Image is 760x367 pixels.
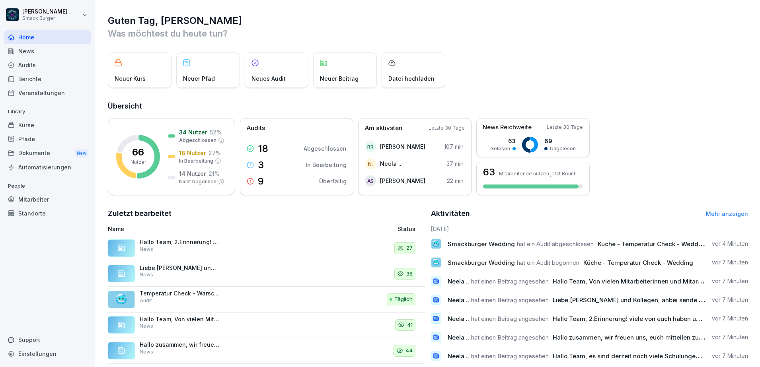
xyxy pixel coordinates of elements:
[407,321,413,329] p: 41
[140,348,153,355] p: News
[115,74,146,83] p: Neuer Kurs
[179,137,216,144] p: Abgeschlossen
[251,74,286,83] p: Neues Audit
[446,159,465,168] p: 37 min.
[405,347,413,355] p: 44
[140,271,153,278] p: News
[108,14,748,27] h1: Guten Tag, [PERSON_NAME]
[131,159,146,166] p: Nutzer
[550,145,576,152] p: Ungelesen
[140,297,152,304] p: Audit
[380,177,425,185] p: [PERSON_NAME]
[247,124,265,133] p: Audits
[258,144,268,153] p: 18
[4,192,91,206] a: Mitarbeiter
[471,296,549,304] span: hat einen Beitrag angesehen
[4,72,91,86] div: Berichte
[471,315,549,322] span: hat einen Beitrag angesehen
[4,118,91,132] a: Kurse
[471,334,549,341] span: hat einen Beitrag angesehen
[471,278,549,285] span: hat einen Beitrag angesehen
[712,315,748,322] p: vor 7 Minuten
[4,206,91,220] a: Standorte
[431,225,748,233] h6: [DATE]
[583,259,693,266] span: Küche - Temperatur Check - Wedding
[483,167,495,177] h3: 63
[258,177,264,186] p: 9
[108,313,425,338] a: Hallo Team, Von vielen Mitarbeiterinnen und Mitarbeitern fehlt uns noch die Rote Karte (Lebensmit...
[108,27,748,40] p: Was möchtest du heute tun?
[209,169,220,178] p: 21 %
[140,322,153,330] p: News
[140,264,219,272] p: Liebe [PERSON_NAME] und Kollegen, anbei sende ich euch ein informatives Video zur richtigen Handh...
[108,287,425,313] a: 🥶Temperatur Check - Warschauer Str.AuditTäglich
[712,258,748,266] p: vor 7 Minuten
[483,123,532,132] p: News Reichweite
[706,210,748,217] a: Mehr anzeigen
[406,244,413,252] p: 27
[179,169,206,178] p: 14 Nutzer
[365,141,376,152] div: RR
[471,352,549,360] span: hat einen Beitrag angesehen
[319,177,347,185] p: Überfällig
[448,296,469,304] span: Neela ..
[448,278,469,285] span: Neela ..
[108,338,425,364] a: Hallo zusammen, wir freuen uns, euch mitteilen zu können, dass unser beliebtes Smack Bundle #1 ak...
[432,238,440,249] p: 🥶
[4,132,91,146] a: Pfade
[75,149,88,158] div: New
[4,160,91,174] a: Automatisierungen
[140,290,219,297] p: Temperatur Check - Warschauer Str.
[517,259,579,266] span: hat ein Audit begonnen
[712,352,748,360] p: vor 7 Minuten
[444,142,465,151] p: 107 min.
[132,148,144,157] p: 66
[4,333,91,347] div: Support
[598,240,707,248] span: Küche - Temperatur Check - Wedding
[179,149,206,157] p: 18 Nutzer
[388,74,435,83] p: Datei hochladen
[4,30,91,44] div: Home
[140,239,219,246] p: Hallo Team, 2.Erinnerung! viele von euch haben uns die Rote Karte (Lebensmittelbelehrung) noch ni...
[547,124,583,131] p: Letzte 30 Tage
[517,240,594,248] span: hat ein Audit abgeschlossen
[544,137,576,145] p: 69
[4,146,91,161] a: DokumenteNew
[210,128,222,136] p: 52 %
[4,180,91,192] p: People
[108,235,425,261] a: Hallo Team, 2.Erinnerung! viele von euch haben uns die Rote Karte (Lebensmittelbelehrung) noch ni...
[380,142,425,151] p: [PERSON_NAME]
[490,137,516,145] p: 63
[22,16,71,21] p: Smack Burger
[365,124,402,133] p: Am aktivsten
[4,44,91,58] a: News
[406,270,413,278] p: 38
[712,240,748,248] p: vor 4 Minuten
[179,157,213,165] p: In Bearbeitung
[712,296,748,304] p: vor 7 Minuten
[140,316,219,323] p: Hallo Team, Von vielen Mitarbeiterinnen und Mitarbeitern fehlt uns noch die Rote Karte (Lebensmit...
[306,161,347,169] p: In Bearbeitung
[108,225,307,233] p: Name
[448,259,515,266] span: Smackburger Wedding
[365,175,376,186] div: AS
[140,341,219,348] p: Hallo zusammen, wir freuen uns, euch mitteilen zu können, dass unser beliebtes Smack Bundle #1 ak...
[448,240,515,248] span: Smackburger Wedding
[4,347,91,361] a: Einstellungen
[108,208,425,219] h2: Zuletzt bearbeitet
[179,128,207,136] p: 34 Nutzer
[108,101,748,112] h2: Übersicht
[258,160,264,170] p: 3
[448,352,469,360] span: Neela ..
[304,144,347,153] p: Abgeschlossen
[448,315,469,322] span: Neela ..
[4,58,91,72] a: Audits
[4,105,91,118] p: Library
